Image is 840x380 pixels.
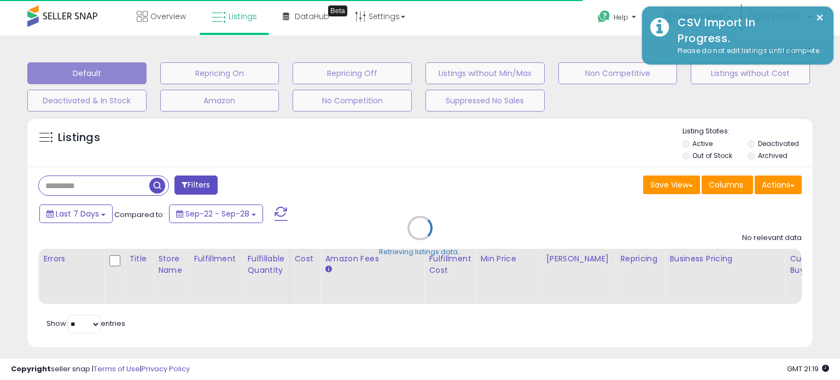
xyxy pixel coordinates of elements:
[328,5,347,16] div: Tooltip anchor
[597,10,611,24] i: Get Help
[295,11,329,22] span: DataHub
[691,62,810,84] button: Listings without Cost
[94,364,140,374] a: Terms of Use
[614,13,628,22] span: Help
[27,62,147,84] button: Default
[160,90,279,112] button: Amazon
[669,15,825,46] div: CSV Import In Progress.
[293,90,412,112] button: No Competition
[142,364,190,374] a: Privacy Policy
[11,364,51,374] strong: Copyright
[150,11,186,22] span: Overview
[293,62,412,84] button: Repricing Off
[787,364,829,374] span: 2025-10-6 21:19 GMT
[669,46,825,56] div: Please do not edit listings until complete.
[379,247,461,257] div: Retrieving listings data..
[558,62,678,84] button: Non Competitive
[425,62,545,84] button: Listings without Min/Max
[229,11,257,22] span: Listings
[425,90,545,112] button: Suppressed No Sales
[27,90,147,112] button: Deactivated & In Stock
[589,2,647,36] a: Help
[815,11,824,25] button: ×
[11,364,190,375] div: seller snap | |
[160,62,279,84] button: Repricing On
